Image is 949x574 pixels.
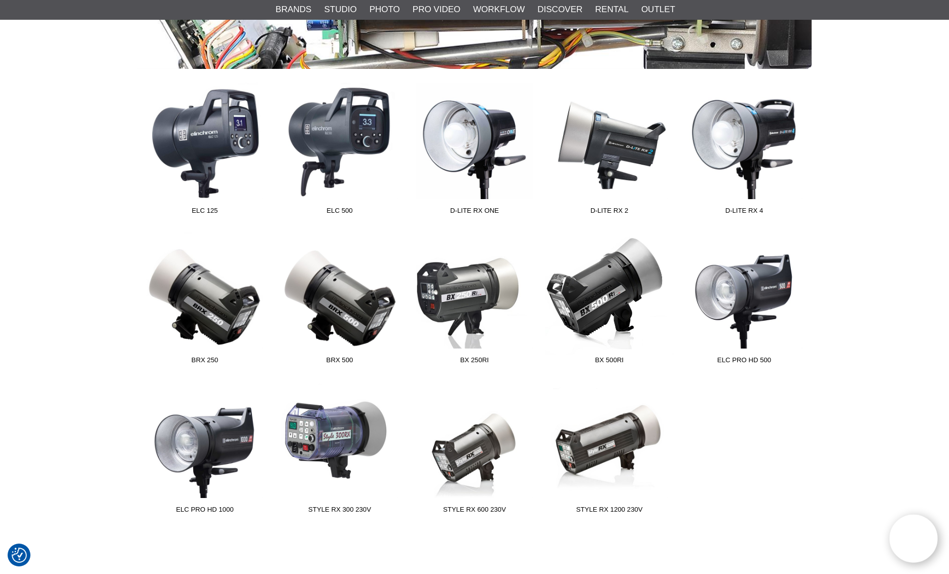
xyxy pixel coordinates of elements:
[641,3,675,16] a: Outlet
[677,355,812,369] span: ELC Pro HD 500
[413,3,460,16] a: Pro Video
[272,206,407,219] span: ELC 500
[272,505,407,518] span: Style RX 300 230V
[407,381,542,518] a: Style RX 600 230V
[137,505,272,518] span: ELC Pro HD 1000
[324,3,356,16] a: Studio
[542,206,677,219] span: D-Lite RX 2
[272,83,407,219] a: ELC 500
[595,3,629,16] a: Rental
[370,3,400,16] a: Photo
[407,505,542,518] span: Style RX 600 230V
[407,206,542,219] span: D-Lite RX ONE
[272,381,407,518] a: Style RX 300 230V
[542,83,677,219] a: D-Lite RX 2
[137,206,272,219] span: ELC 125
[272,232,407,369] a: BRX 500
[677,206,812,219] span: D-Lite RX 4
[276,3,312,16] a: Brands
[407,355,542,369] span: BX 250Ri
[542,232,677,369] a: BX 500Ri
[272,355,407,369] span: BRX 500
[407,232,542,369] a: BX 250Ri
[12,548,27,563] img: Revisit consent button
[137,355,272,369] span: BRX 250
[542,505,677,518] span: Style RX 1200 230V
[537,3,582,16] a: Discover
[137,232,272,369] a: BRX 250
[542,381,677,518] a: Style RX 1200 230V
[137,83,272,219] a: ELC 125
[677,232,812,369] a: ELC Pro HD 500
[542,355,677,369] span: BX 500Ri
[407,83,542,219] a: D-Lite RX ONE
[12,546,27,564] button: Consent Preferences
[473,3,525,16] a: Workflow
[677,83,812,219] a: D-Lite RX 4
[137,381,272,518] a: ELC Pro HD 1000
